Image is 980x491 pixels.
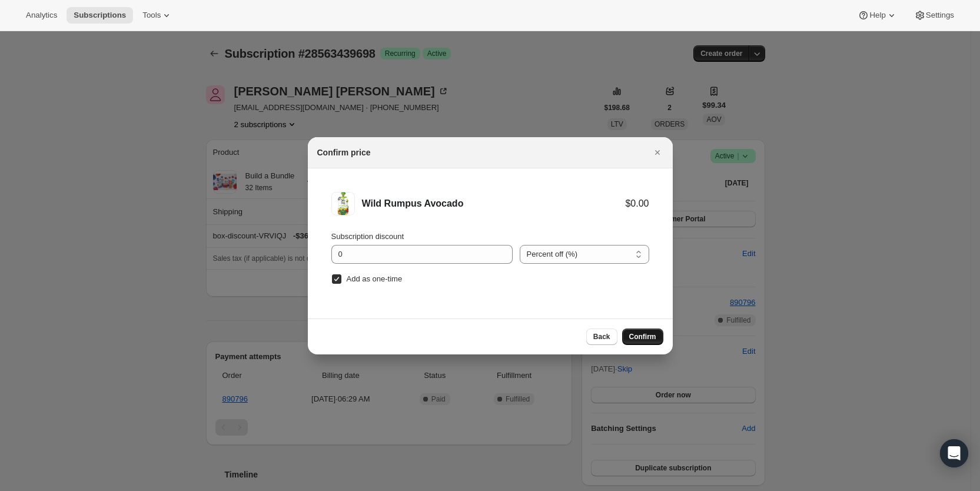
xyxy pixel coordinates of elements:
[629,332,656,341] span: Confirm
[331,192,355,215] img: Wild Rumpus Avocado
[26,11,57,20] span: Analytics
[851,7,904,24] button: Help
[593,332,610,341] span: Back
[926,11,954,20] span: Settings
[67,7,133,24] button: Subscriptions
[869,11,885,20] span: Help
[622,329,663,345] button: Confirm
[625,198,649,210] div: $0.00
[142,11,161,20] span: Tools
[649,144,666,161] button: Close
[586,329,617,345] button: Back
[135,7,180,24] button: Tools
[19,7,64,24] button: Analytics
[940,439,968,467] div: Open Intercom Messenger
[331,232,404,241] span: Subscription discount
[74,11,126,20] span: Subscriptions
[347,274,403,283] span: Add as one-time
[907,7,961,24] button: Settings
[362,198,626,210] div: Wild Rumpus Avocado
[317,147,371,158] h2: Confirm price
